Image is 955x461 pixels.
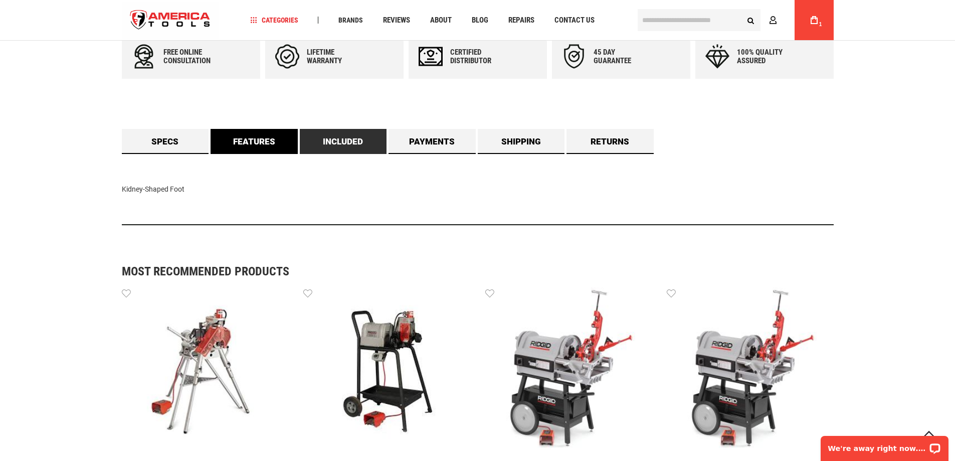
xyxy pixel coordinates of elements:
a: Blog [467,14,493,27]
img: RIDGID 65902 Roll Grooving Machine Complete 230 V Model 918-I [303,287,470,454]
a: Brands [334,14,367,27]
a: Repairs [504,14,539,27]
div: 100% quality assured [737,48,797,65]
a: Shipping [478,129,565,154]
span: About [430,17,452,24]
span: Brands [338,17,363,24]
a: Categories [246,14,303,27]
div: Certified Distributor [450,48,510,65]
a: Specs [122,129,209,154]
div: Kidney-Shaped Foot [122,154,834,225]
img: RIDGID 29858 THREADING MACH 1224 220V NPT [667,287,834,454]
a: Payments [389,129,476,154]
button: Search [741,11,760,30]
span: Contact Us [554,17,595,24]
a: Included [300,129,387,154]
img: RIDGID 95782 920 ROLL GROOVER WITH 2"- 6" SCH. 40, 8"-12" SCH. 40 AND 14"-16" STD. WALL ROLL SETS [122,287,289,454]
strong: Most Recommended Products [122,265,799,277]
span: Repairs [508,17,534,24]
div: Lifetime warranty [307,48,367,65]
span: Blog [472,17,488,24]
a: Returns [566,129,654,154]
span: 1 [819,22,822,27]
img: America Tools [122,2,219,39]
span: Reviews [383,17,410,24]
a: Contact Us [550,14,599,27]
iframe: LiveChat chat widget [814,429,955,461]
div: 45 day Guarantee [594,48,654,65]
img: RIDGID 26097 1/4" - 4" NPT HAMMER CHUCK MACHINE [485,287,652,454]
span: Categories [250,17,298,24]
a: store logo [122,2,219,39]
div: Free online consultation [163,48,224,65]
a: Reviews [378,14,415,27]
a: Features [211,129,298,154]
a: About [426,14,456,27]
